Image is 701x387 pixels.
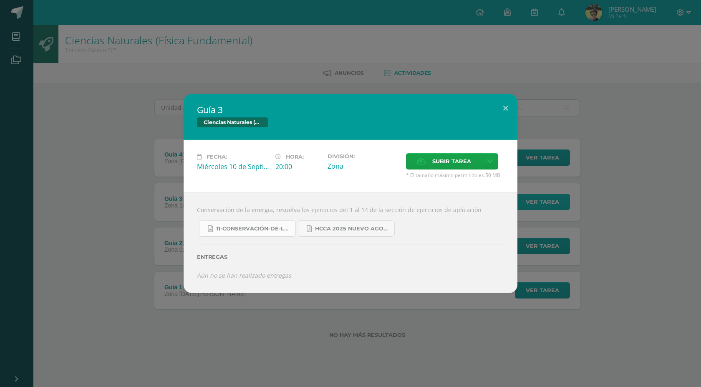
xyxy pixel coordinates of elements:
[406,172,504,179] span: * El tamaño máximo permitido es 50 MB
[197,104,504,116] h2: Guía 3
[197,254,504,260] label: Entregas
[328,162,399,171] div: Zona
[207,154,227,160] span: Fecha:
[315,225,390,232] span: HCCA 2025 nuevo agosto fisica fundamental.pdf
[199,220,296,237] a: 11-Conservación-de-la-Energía.doc
[494,94,517,122] button: Close (Esc)
[216,225,291,232] span: 11-Conservación-de-la-Energía.doc
[286,154,304,160] span: Hora:
[275,162,321,171] div: 20:00
[197,162,269,171] div: Miércoles 10 de Septiembre
[432,154,471,169] span: Subir tarea
[298,220,395,237] a: HCCA 2025 nuevo agosto fisica fundamental.pdf
[197,271,291,279] i: Aún no se han realizado entregas
[197,117,268,127] span: Ciencias Naturales (Física Fundamental)
[184,192,517,293] div: Conservación de la energía, resuelva los ejercicios del 1 al 14 de la sección de ejercicios de ap...
[328,153,399,159] label: División:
